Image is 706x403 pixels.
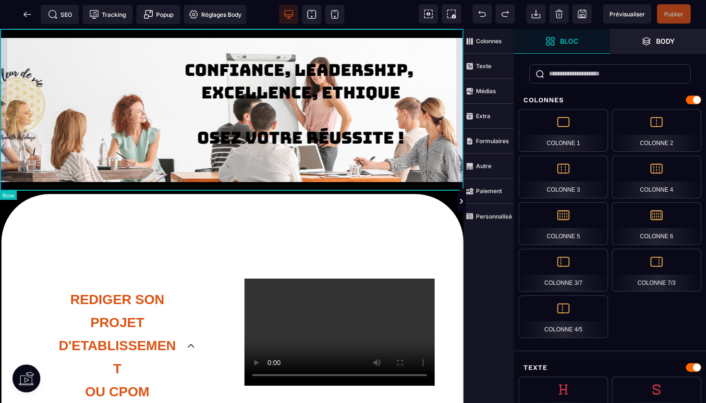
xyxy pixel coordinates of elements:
[41,5,79,24] span: Métadata SEO
[463,104,514,129] span: Extra
[463,29,514,54] span: Colonnes
[664,11,683,18] span: Publier
[442,4,461,24] span: Capture d'écran
[519,249,608,292] div: Colonne 3/7
[463,154,514,179] span: Autre
[610,29,706,54] span: Ouvrir les calques
[519,109,608,152] div: Colonne 1
[514,359,706,377] div: Texte
[519,202,608,245] div: Colonne 5
[144,10,173,19] span: Popup
[476,137,509,145] strong: Formulaires
[526,4,546,24] span: Importer
[463,129,514,154] span: Formulaires
[476,187,502,195] strong: Paiement
[603,4,651,24] span: Aperçu
[496,4,515,24] span: Rétablir
[473,4,492,24] span: Défaire
[476,87,496,95] strong: Médias
[519,295,608,338] div: Colonne 4/5
[325,5,344,24] span: Voir mobile
[476,112,490,120] strong: Extra
[89,10,126,19] span: Tracking
[476,37,502,45] strong: Colonnes
[57,259,178,375] p: REDIGER SON PROJET D'ETABLISSEMENT OU CPOM
[612,202,701,245] div: Colonne 6
[83,5,133,24] span: Code de suivi
[463,54,514,79] span: Texte
[514,29,610,54] span: Ouvrir les blocs
[519,156,608,198] div: Colonne 3
[476,62,491,70] strong: Texte
[136,5,180,24] span: Créer une alerte modale
[612,249,701,292] div: Colonne 7/3
[463,179,514,204] span: Paiement
[514,187,523,216] span: Afficher les vues
[612,109,701,152] div: Colonne 2
[609,11,645,18] span: Prévisualiser
[572,4,592,24] span: Enregistrer
[184,5,246,24] span: Favicon
[612,156,701,198] div: Colonne 4
[302,5,321,24] span: Voir tablette
[549,4,569,24] span: Nettoyage
[419,4,438,24] span: Voir les composants
[48,10,72,19] span: SEO
[463,79,514,104] span: Médias
[514,91,706,109] div: Colonnes
[279,5,298,24] span: Voir bureau
[560,37,578,45] strong: Bloc
[476,213,512,220] strong: Personnalisé
[657,4,691,24] span: Enregistrer le contenu
[476,162,491,170] strong: Autre
[18,5,37,24] span: Retour
[189,10,242,19] span: Réglages Body
[463,204,514,229] span: Personnalisé
[656,37,675,45] strong: Body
